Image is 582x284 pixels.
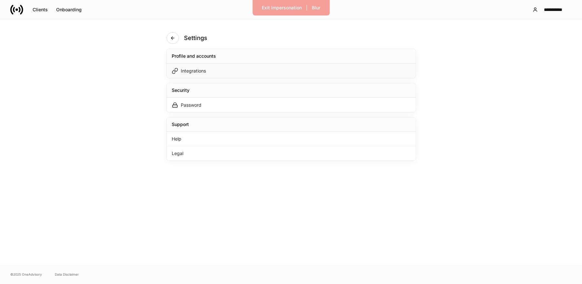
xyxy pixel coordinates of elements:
[56,7,82,12] div: Onboarding
[181,102,201,108] div: Password
[33,7,48,12] div: Clients
[10,272,42,277] span: © 2025 OneAdvisory
[172,121,189,128] div: Support
[55,272,79,277] a: Data Disclaimer
[167,146,416,161] div: Legal
[262,5,302,10] div: Exit Impersonation
[167,132,416,146] div: Help
[181,68,206,74] div: Integrations
[28,5,52,15] button: Clients
[312,5,320,10] div: Blur
[258,3,306,13] button: Exit Impersonation
[172,87,189,93] div: Security
[52,5,86,15] button: Onboarding
[172,53,216,59] div: Profile and accounts
[184,34,207,42] h4: Settings
[308,3,324,13] button: Blur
